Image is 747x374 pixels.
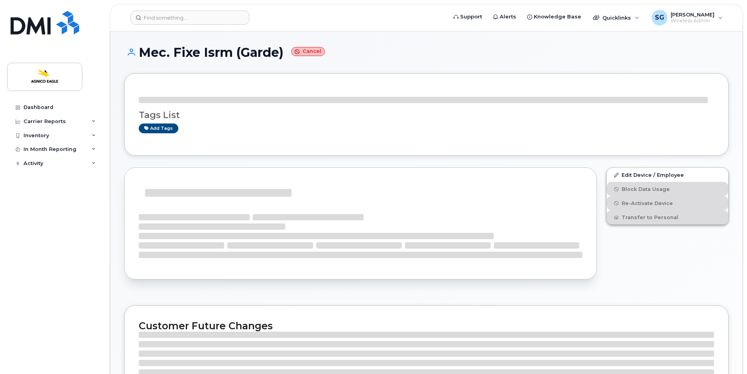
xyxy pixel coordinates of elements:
[291,47,325,56] small: Cancel
[124,45,729,59] h1: Mec. Fixe Isrm (Garde)
[139,123,178,133] a: Add tags
[607,210,728,224] button: Transfer to Personal
[622,200,673,206] span: Re-Activate Device
[607,168,728,182] a: Edit Device / Employee
[607,196,728,210] button: Re-Activate Device
[139,110,714,120] h3: Tags List
[139,320,714,332] h2: Customer Future Changes
[607,182,728,196] button: Block Data Usage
